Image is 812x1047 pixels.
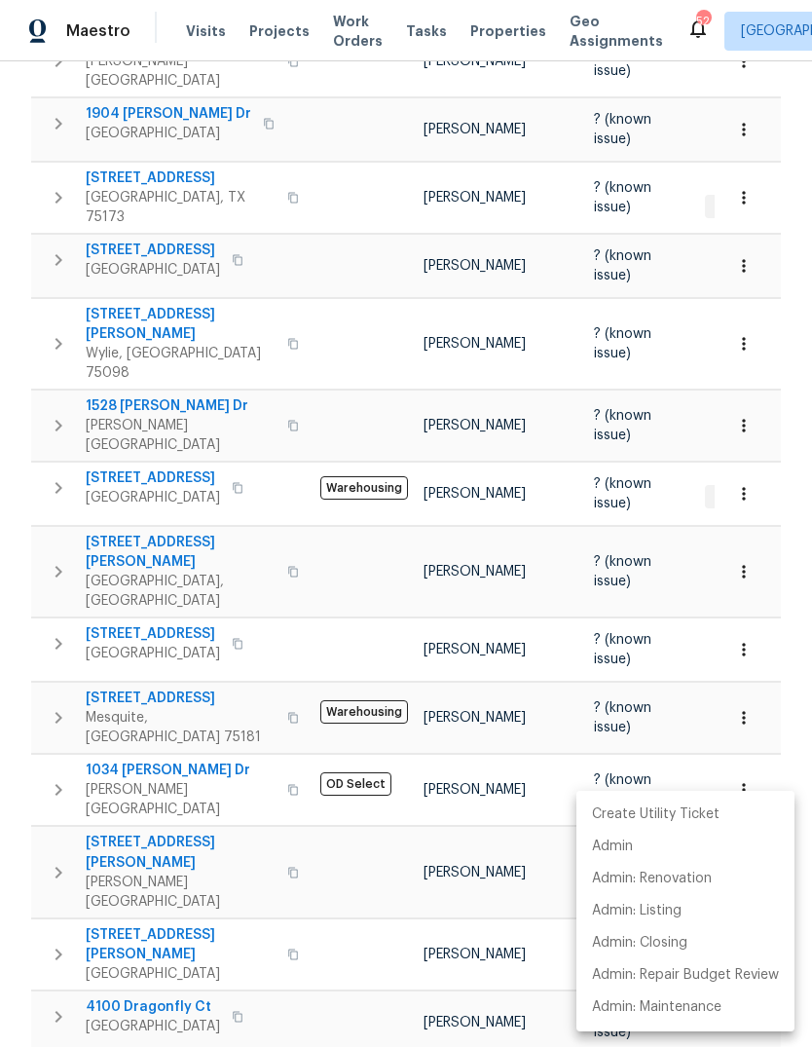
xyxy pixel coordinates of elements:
[592,869,712,889] p: Admin: Renovation
[592,804,720,825] p: Create Utility Ticket
[592,997,721,1018] p: Admin: Maintenance
[592,933,687,954] p: Admin: Closing
[592,837,633,857] p: Admin
[592,901,682,921] p: Admin: Listing
[592,965,779,986] p: Admin: Repair Budget Review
